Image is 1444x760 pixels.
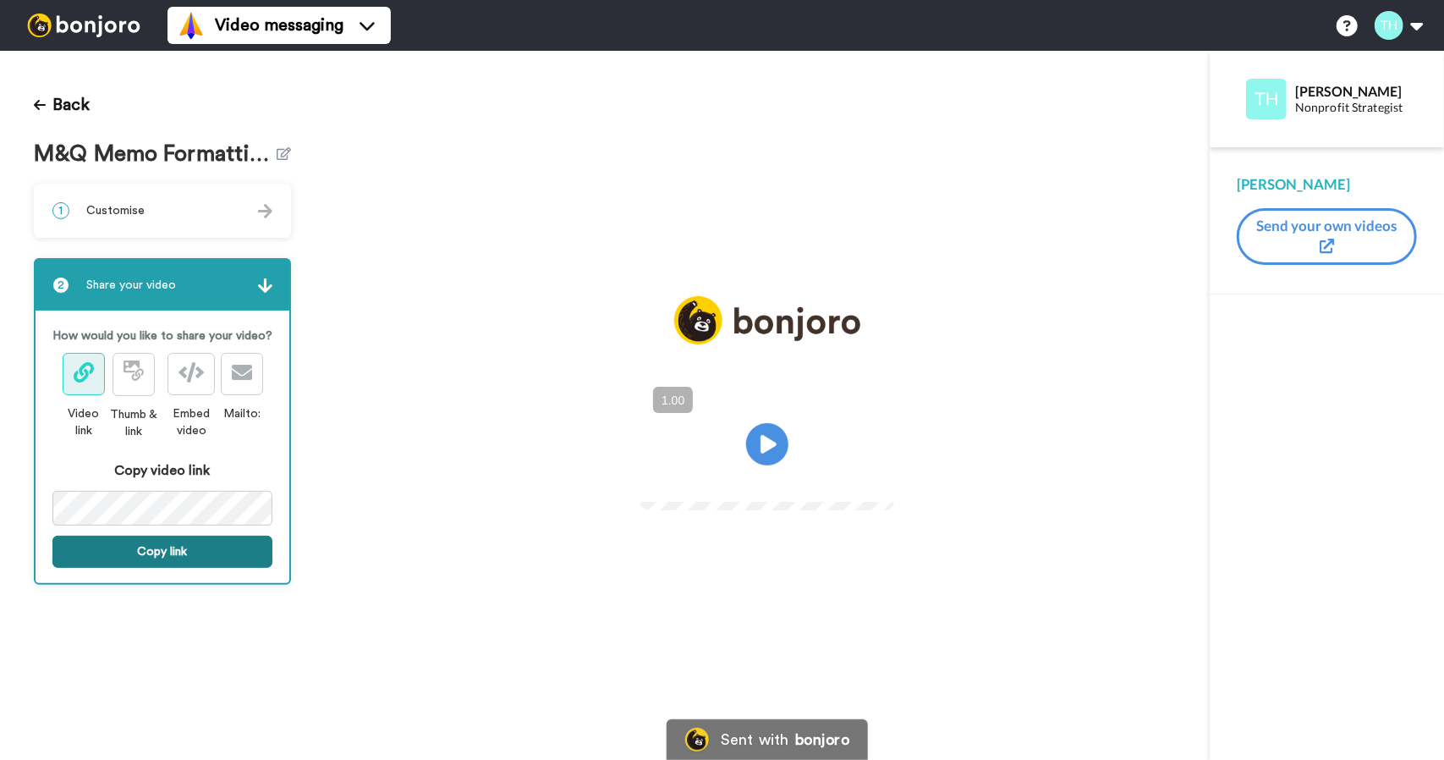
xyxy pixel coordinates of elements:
[1237,208,1417,265] button: Send your own videos
[667,719,868,760] a: Bonjoro LogoSent withbonjoro
[258,278,272,293] img: arrow.svg
[52,202,69,219] span: 1
[862,470,879,487] img: Full screen
[105,406,162,440] div: Thumb & link
[1295,101,1416,115] div: Nonprofit Strategist
[52,460,272,481] div: Copy video link
[178,12,205,39] img: vm-color.svg
[86,202,145,219] span: Customise
[674,296,860,344] img: logo_full.png
[1246,79,1287,119] img: Profile Image
[221,405,263,422] div: Mailto:
[62,405,106,439] div: Video link
[1295,83,1416,99] div: [PERSON_NAME]
[52,328,272,344] p: How would you like to share your video?
[34,184,291,238] div: 1Customise
[52,277,69,294] span: 2
[1237,174,1417,195] div: [PERSON_NAME]
[52,536,272,568] button: Copy link
[685,728,709,752] img: Bonjoro Logo
[162,405,221,439] div: Embed video
[34,85,90,125] button: Back
[258,204,272,218] img: arrow.svg
[721,732,788,747] div: Sent with
[20,14,147,37] img: bj-logo-header-white.svg
[34,142,277,167] span: M&Q Memo Formatting
[215,14,343,37] span: Video messaging
[86,277,176,294] span: Share your video
[795,732,849,747] div: bonjoro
